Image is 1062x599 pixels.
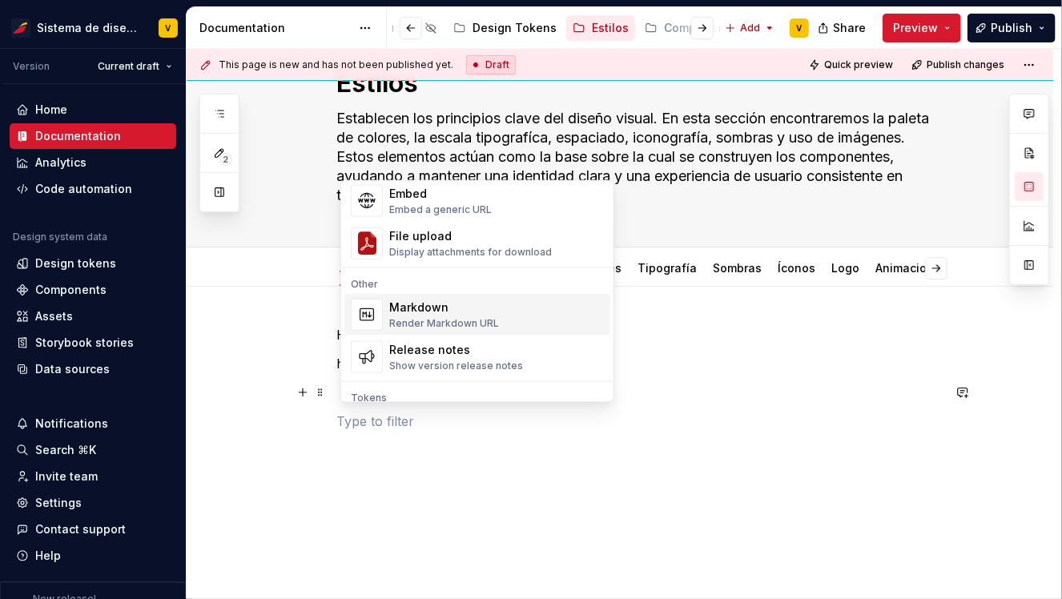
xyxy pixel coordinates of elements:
[333,64,939,103] textarea: Estilos
[740,22,760,34] span: Add
[389,228,552,244] div: File upload
[706,251,768,284] div: Sombras
[869,251,954,284] div: Animaciones
[778,261,815,275] a: Íconos
[797,22,803,34] div: V
[893,20,938,36] span: Preview
[35,416,108,432] div: Notifications
[566,15,635,41] a: Estilos
[35,128,121,144] div: Documentation
[336,354,942,373] p: h2
[10,517,176,542] button: Contact support
[344,278,610,291] div: Other
[98,60,159,73] span: Current draft
[875,261,947,275] a: Animaciones
[333,106,939,208] textarea: Establecen los principios clave del diseño visual. En esta sección encontraremos la paleta de col...
[824,58,893,71] span: Quick preview
[10,277,176,303] a: Components
[883,14,961,42] button: Preview
[10,411,176,436] button: Notifications
[10,437,176,463] button: Search ⌘K
[10,356,176,382] a: Data sources
[35,335,134,351] div: Storybook stories
[389,299,499,316] div: Markdown
[37,20,139,36] div: Sistema de diseño Iberia
[35,282,107,298] div: Components
[10,464,176,489] a: Invite team
[10,176,176,202] a: Code automation
[389,246,552,259] div: Display attachments for download
[10,490,176,516] a: Settings
[13,231,107,243] div: Design system data
[831,261,859,275] a: Logo
[631,251,703,284] div: Tipografía
[389,186,492,202] div: Embed
[35,495,82,511] div: Settings
[219,153,232,166] span: 2
[389,317,499,330] div: Render Markdown URL
[11,18,30,38] img: 55604660-494d-44a9-beb2-692398e9940a.png
[35,102,67,118] div: Home
[10,123,176,149] a: Documentation
[341,181,613,402] div: Suggestions
[927,58,1004,71] span: Publish changes
[592,20,629,36] div: Estilos
[35,155,86,171] div: Analytics
[825,251,866,284] div: Logo
[833,20,866,36] span: Share
[10,330,176,356] a: Storybook stories
[810,14,876,42] button: Share
[485,58,509,71] span: Draft
[473,20,557,36] div: Design Tokens
[991,20,1032,36] span: Publish
[720,17,780,39] button: Add
[35,361,110,377] div: Data sources
[907,54,1012,76] button: Publish changes
[10,543,176,569] button: Help
[35,255,116,271] div: Design tokens
[199,20,351,36] div: Documentation
[804,54,900,76] button: Quick preview
[35,548,61,564] div: Help
[10,150,176,175] a: Analytics
[219,58,453,71] span: This page is new and has not been published yet.
[344,392,610,404] div: Tokens
[13,60,50,73] div: Version
[91,55,179,78] button: Current draft
[35,308,73,324] div: Assets
[10,304,176,329] a: Assets
[336,325,942,344] p: H1
[389,342,523,358] div: Release notes
[35,521,126,537] div: Contact support
[771,251,822,284] div: Íconos
[35,468,98,484] div: Invite team
[389,203,492,216] div: Embed a generic URL
[340,261,396,275] a: Acerca de
[713,261,762,275] a: Sombras
[3,10,183,45] button: Sistema de diseño IberiaV
[10,97,176,123] a: Home
[35,181,132,197] div: Code automation
[967,14,1056,42] button: Publish
[638,15,766,41] a: Componentes
[35,442,96,458] div: Search ⌘K
[10,251,176,276] a: Design tokens
[389,360,523,372] div: Show version release notes
[447,15,563,41] a: Design Tokens
[638,261,697,275] a: Tipografía
[333,251,402,284] div: Acerca de
[166,22,171,34] div: V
